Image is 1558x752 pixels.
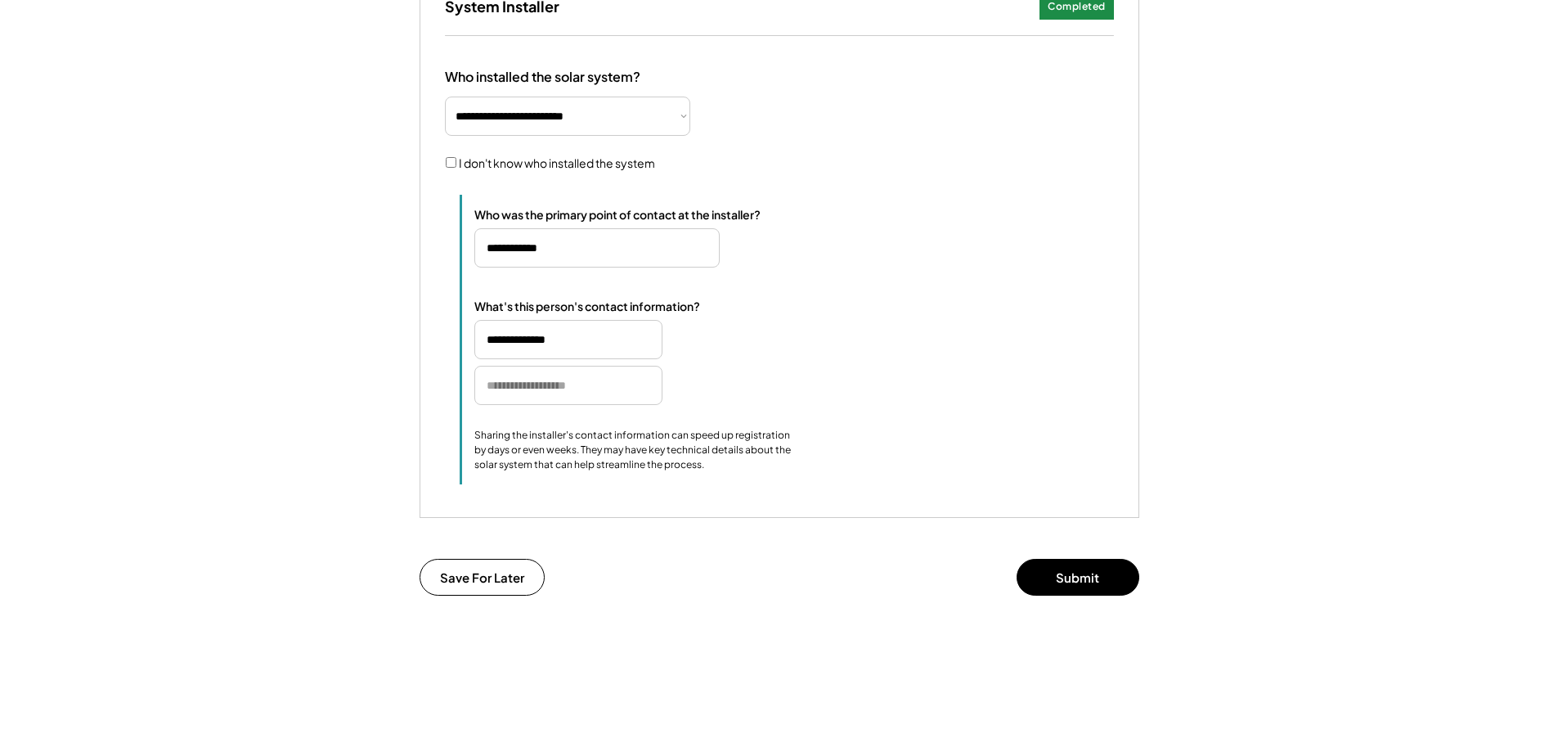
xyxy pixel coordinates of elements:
[459,155,655,170] label: I don't know who installed the system
[1017,559,1139,596] button: Submit
[474,299,700,313] div: What's this person's contact information?
[474,207,761,222] div: Who was the primary point of contact at the installer?
[474,428,793,472] div: Sharing the installer's contact information can speed up registration by days or even weeks. They...
[420,559,545,596] button: Save For Later
[445,69,640,86] div: Who installed the solar system?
